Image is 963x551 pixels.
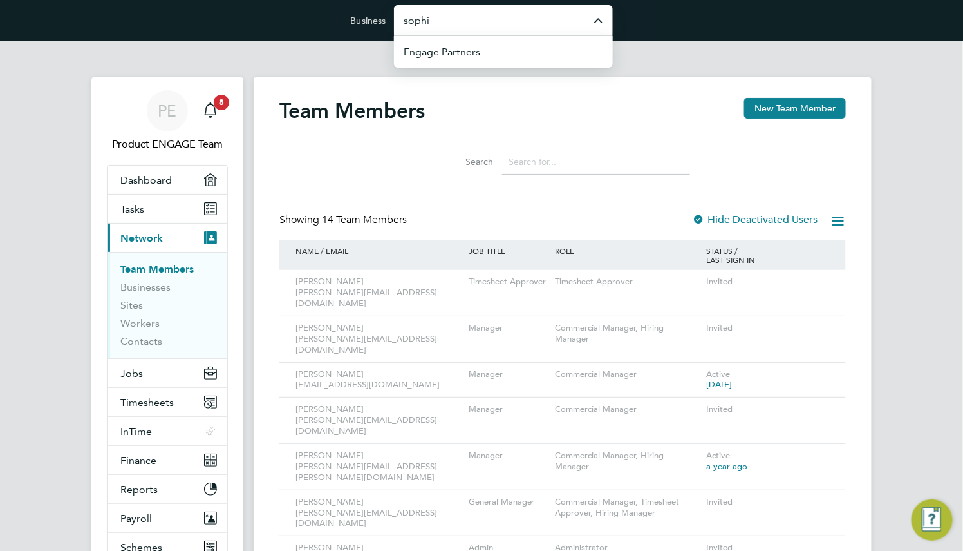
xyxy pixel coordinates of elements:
span: Network [120,232,163,244]
div: Manager [465,398,552,421]
div: STATUS / LAST SIGN IN [703,240,833,271]
div: [PERSON_NAME] [PERSON_NAME][EMAIL_ADDRESS][DOMAIN_NAME] [292,490,465,536]
div: [PERSON_NAME] [EMAIL_ADDRESS][DOMAIN_NAME] [292,363,465,398]
div: [PERSON_NAME] [PERSON_NAME][EMAIL_ADDRESS][DOMAIN_NAME] [292,398,465,443]
button: Network [108,224,227,252]
span: 14 Team Members [322,213,407,226]
div: Timesheet Approver [552,270,703,294]
span: Product ENGAGE Team [107,137,228,152]
span: Timesheets [120,396,174,409]
span: Tasks [120,203,144,215]
label: Search [435,156,493,168]
div: Active [703,444,833,479]
div: Active [703,363,833,398]
span: Jobs [120,367,143,380]
div: [PERSON_NAME] [PERSON_NAME][EMAIL_ADDRESS][PERSON_NAME][DOMAIN_NAME] [292,444,465,490]
div: JOB TITLE [465,240,552,262]
div: Invited [703,490,833,514]
a: Businesses [120,281,171,293]
div: Invited [703,316,833,340]
div: Manager [465,444,552,468]
div: Commercial Manager [552,363,703,387]
a: Contacts [120,335,162,347]
span: Reports [120,483,158,496]
div: [PERSON_NAME] [PERSON_NAME][EMAIL_ADDRESS][DOMAIN_NAME] [292,316,465,362]
span: a year ago [706,461,747,472]
h2: Team Members [279,98,425,124]
div: Manager [465,363,552,387]
span: Payroll [120,512,152,525]
button: Jobs [108,359,227,387]
div: NAME / EMAIL [292,240,465,262]
span: InTime [120,425,152,438]
div: Commercial Manager, Hiring Manager [552,316,703,351]
div: Invited [703,398,833,421]
button: Engage Resource Center [912,499,953,541]
span: [DATE] [706,379,732,390]
button: Finance [108,446,227,474]
div: Commercial Manager, Hiring Manager [552,444,703,479]
span: Dashboard [120,174,172,186]
span: Engage Partners [404,44,481,60]
div: Invited [703,270,833,294]
a: Workers [120,317,160,329]
div: ROLE [552,240,703,262]
a: PEProduct ENGAGE Team [107,90,228,152]
div: Commercial Manager, Timesheet Approver, Hiring Manager [552,490,703,525]
button: InTime [108,417,227,445]
a: Tasks [108,195,227,223]
button: Payroll [108,504,227,532]
span: PE [158,102,177,119]
a: Team Members [120,263,194,275]
div: General Manager [465,490,552,514]
a: Dashboard [108,166,227,194]
div: Showing [279,213,409,227]
div: Manager [465,316,552,340]
input: Search for... [502,150,690,175]
div: Timesheet Approver [465,270,552,294]
button: Reports [108,475,227,503]
span: Finance [120,454,156,467]
div: [PERSON_NAME] [PERSON_NAME][EMAIL_ADDRESS][DOMAIN_NAME] [292,270,465,316]
button: Timesheets [108,388,227,416]
label: Hide Deactivated Users [692,213,818,226]
div: Commercial Manager [552,398,703,421]
label: Business [350,15,386,26]
a: 8 [198,90,223,131]
span: 8 [214,95,229,110]
button: New Team Member [744,98,846,119]
div: Network [108,252,227,358]
a: Sites [120,299,143,311]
